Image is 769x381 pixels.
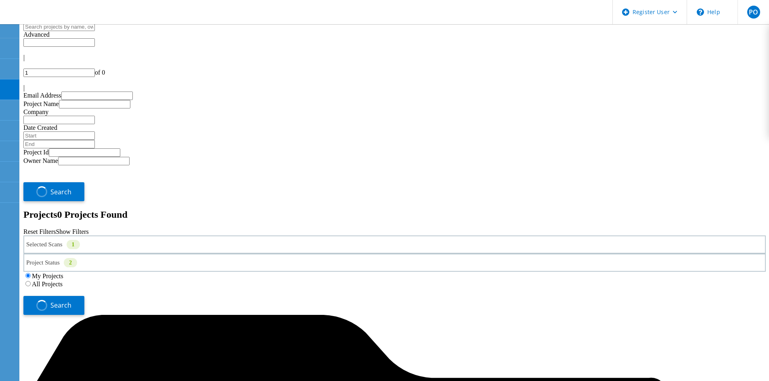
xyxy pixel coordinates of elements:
[23,296,84,315] button: Search
[23,254,766,272] div: Project Status
[32,281,63,287] label: All Projects
[50,301,71,310] span: Search
[23,235,766,254] div: Selected Scans
[23,157,58,164] label: Owner Name
[23,124,57,131] label: Date Created
[749,9,758,15] span: PO
[23,131,95,140] input: Start
[56,228,88,235] a: Show Filters
[67,240,80,249] div: 1
[50,187,71,196] span: Search
[57,209,128,220] span: 0 Projects Found
[95,69,105,76] span: of 0
[23,108,48,115] label: Company
[23,100,59,107] label: Project Name
[23,149,49,156] label: Project Id
[23,92,61,99] label: Email Address
[23,84,766,92] div: |
[23,54,766,61] div: |
[32,273,63,279] label: My Projects
[23,228,56,235] a: Reset Filters
[8,16,95,23] a: Live Optics Dashboard
[23,31,50,38] span: Advanced
[697,8,704,16] svg: \n
[23,182,84,201] button: Search
[64,258,77,267] div: 2
[23,209,57,220] b: Projects
[23,23,95,31] input: Search projects by name, owner, ID, company, etc
[23,140,95,148] input: End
